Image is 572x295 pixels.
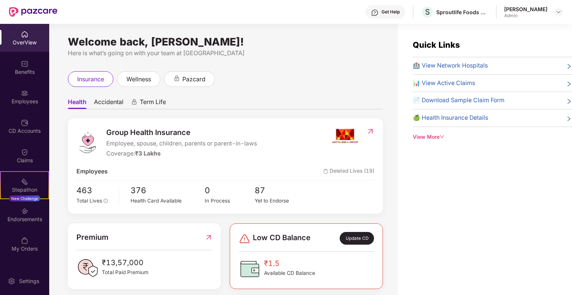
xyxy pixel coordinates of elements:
[436,9,488,16] div: Sproutlife Foods Private Limited
[255,184,304,197] span: 87
[68,98,87,109] span: Health
[21,90,28,97] img: svg+xml;base64,PHN2ZyBpZD0iRW1wbG95ZWVzIiB4bWxucz0iaHR0cDovL3d3dy53My5vcmcvMjAwMC9zdmciIHdpZHRoPS...
[8,277,15,285] img: svg+xml;base64,PHN2ZyBpZD0iU2V0dGluZy0yMHgyMCIgeG1sbnM9Imh0dHA6Ly93d3cudzMub3JnLzIwMDAvc3ZnIiB3aW...
[1,186,48,194] div: Stepathon
[68,48,383,58] div: Here is what’s going on with your team at [GEOGRAPHIC_DATA]
[413,113,488,123] span: 🍏 Health Insurance Details
[106,127,257,138] span: Group Health Insurance
[21,60,28,68] img: svg+xml;base64,PHN2ZyBpZD0iQmVuZWZpdHMiIHhtbG5zPSJodHRwOi8vd3d3LnczLm9yZy8yMDAwL3N2ZyIgd2lkdGg9Ij...
[21,207,28,215] img: svg+xml;base64,PHN2ZyBpZD0iRW5kb3JzZW1lbnRzIiB4bWxucz0iaHR0cDovL3d3dy53My5vcmcvMjAwMC9zdmciIHdpZH...
[367,128,374,135] img: RedirectIcon
[21,237,28,244] img: svg+xml;base64,PHN2ZyBpZD0iTXlfT3JkZXJzIiBkYXRhLW5hbWU9Ik15IE9yZGVycyIgeG1sbnM9Imh0dHA6Ly93d3cudz...
[264,258,315,269] span: ₹1.5
[76,198,102,204] span: Total Lives
[106,139,257,148] span: Employee, spouse, children, parents or parent-in-laws
[264,269,315,277] span: Available CD Balance
[381,9,400,15] div: Get Help
[77,75,104,84] span: insurance
[106,149,257,159] div: Coverage:
[413,79,475,88] span: 📊 View Active Claims
[504,6,547,13] div: [PERSON_NAME]
[140,98,166,109] span: Term Life
[126,75,151,84] span: wellness
[340,232,374,245] div: Update CD
[323,167,374,176] span: Deleted Lives (19)
[323,169,328,174] img: deleteIcon
[76,131,99,154] img: logo
[239,258,261,280] img: CDBalanceIcon
[205,184,254,197] span: 0
[131,99,138,106] div: animation
[76,257,99,279] img: PaidPremiumIcon
[205,197,254,205] div: In Process
[566,115,572,123] span: right
[413,40,460,50] span: Quick Links
[173,75,180,82] div: animation
[413,96,505,105] span: 📄 Download Sample Claim Form
[182,75,205,84] span: pazcard
[76,232,109,243] span: Premium
[68,39,383,45] div: Welcome back, [PERSON_NAME]!
[413,133,572,141] div: View More
[425,7,430,16] span: S
[239,233,251,245] img: svg+xml;base64,PHN2ZyBpZD0iRGFuZ2VyLTMyeDMyIiB4bWxucz0iaHR0cDovL3d3dy53My5vcmcvMjAwMC9zdmciIHdpZH...
[17,277,41,285] div: Settings
[135,150,161,157] span: ₹3 Lakhs
[331,127,359,145] img: insurerIcon
[21,148,28,156] img: svg+xml;base64,PHN2ZyBpZD0iQ2xhaW0iIHhtbG5zPSJodHRwOi8vd3d3LnczLm9yZy8yMDAwL3N2ZyIgd2lkdGg9IjIwIi...
[104,199,108,203] span: info-circle
[76,167,108,176] span: Employees
[131,184,205,197] span: 376
[566,97,572,105] span: right
[102,269,148,277] span: Total Paid Premium
[9,7,57,17] img: New Pazcare Logo
[21,119,28,126] img: svg+xml;base64,PHN2ZyBpZD0iQ0RfQWNjb3VudHMiIGRhdGEtbmFtZT0iQ0QgQWNjb3VudHMiIHhtbG5zPSJodHRwOi8vd3...
[102,257,148,269] span: ₹13,57,000
[131,197,205,205] div: Health Card Available
[21,178,28,185] img: svg+xml;base64,PHN2ZyB4bWxucz0iaHR0cDovL3d3dy53My5vcmcvMjAwMC9zdmciIHdpZHRoPSIyMSIgaGVpZ2h0PSIyMC...
[556,9,562,15] img: svg+xml;base64,PHN2ZyBpZD0iRHJvcGRvd24tMzJ4MzIiIHhtbG5zPSJodHRwOi8vd3d3LnczLm9yZy8yMDAwL3N2ZyIgd2...
[76,184,114,197] span: 463
[371,9,378,16] img: svg+xml;base64,PHN2ZyBpZD0iSGVscC0zMngzMiIgeG1sbnM9Imh0dHA6Ly93d3cudzMub3JnLzIwMDAvc3ZnIiB3aWR0aD...
[440,134,445,139] span: down
[94,98,123,109] span: Accidental
[566,80,572,88] span: right
[413,61,488,70] span: 🏥 View Network Hospitals
[566,63,572,70] span: right
[255,197,304,205] div: Yet to Endorse
[504,13,547,19] div: Admin
[205,232,213,243] img: RedirectIcon
[9,195,40,201] div: New Challenge
[21,31,28,38] img: svg+xml;base64,PHN2ZyBpZD0iSG9tZSIgeG1sbnM9Imh0dHA6Ly93d3cudzMub3JnLzIwMDAvc3ZnIiB3aWR0aD0iMjAiIG...
[253,232,311,245] span: Low CD Balance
